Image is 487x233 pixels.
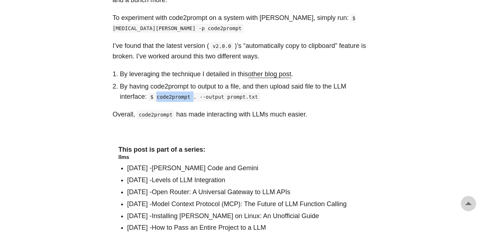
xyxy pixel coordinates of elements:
li: [DATE] - [127,187,369,197]
code: $ code2prompt . --output prompt.txt [148,93,260,101]
code: code2prompt [137,110,175,119]
li: [DATE] - [127,175,369,185]
li: [DATE] - [127,211,369,221]
a: Installing [PERSON_NAME] on Linux: An Unofficial Guide [152,212,319,220]
p: To experiment with code2prompt on a system with [PERSON_NAME], simply run: [113,13,375,34]
a: How to Pass an Entire Project to a LLM [152,224,266,231]
a: Open Router: A Universal Gateway to LLM APIs [152,188,290,196]
a: llms [119,154,129,160]
a: go to top [461,196,476,211]
li: By leveraging the technique I detailed in this . [120,69,375,79]
a: Levels of LLM Integration [152,176,225,184]
li: [DATE] - [127,222,369,233]
h4: This post is part of a series: [119,146,369,154]
li: [DATE] - [127,199,369,209]
li: [DATE] - [127,163,369,173]
p: Overall, has made interacting with LLMs much easier. [113,109,375,120]
p: I’ve found that the latest version ( )’s “automatically copy to clipboard” feature is broken. I’v... [113,41,375,62]
a: Model Context Protocol (MCP): The Future of LLM Function Calling [152,200,347,208]
code: v2.0.0 [211,42,233,50]
li: By having code2prompt to output to a file, and then upload said file to the LLM interface: [120,81,375,102]
a: other blog post [248,70,291,78]
a: [PERSON_NAME] Code and Gemini [152,164,258,172]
